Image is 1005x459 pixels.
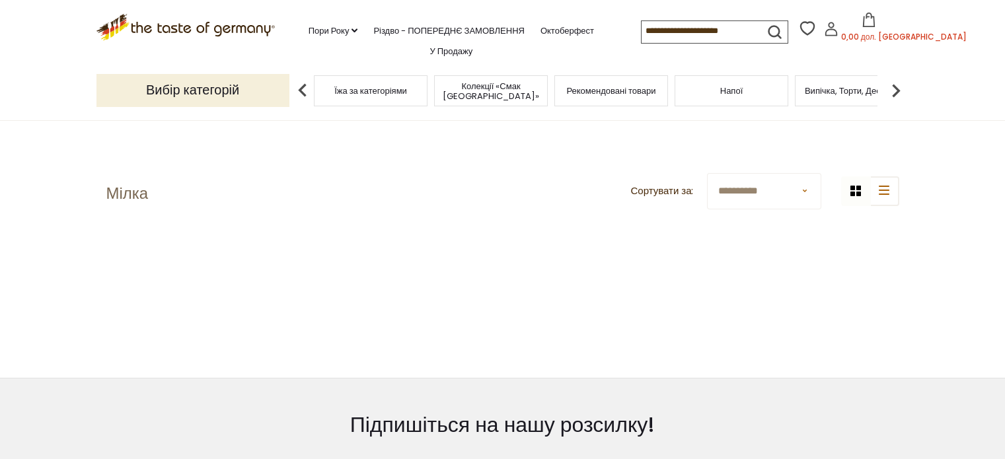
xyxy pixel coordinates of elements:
font: Колекції «Смак [GEOGRAPHIC_DATA]» [443,80,539,102]
font: Вибір категорій [146,81,239,99]
a: Октоберфест [540,24,594,38]
font: У продажу [429,45,472,57]
font: 0,00 дол. [GEOGRAPHIC_DATA] [841,31,967,42]
font: Рекомендовані товари [566,85,655,97]
font: Октоберфест [540,24,594,37]
font: Сортувати за: [630,184,693,197]
font: Напої [720,85,743,97]
font: Різдво - ПОПЕРЕДНЄ ЗАМОВЛЕННЯ [373,24,525,37]
a: Їжа за категоріями [334,86,407,96]
font: Їжа за категоріями [334,85,407,97]
a: Колекції «Смак [GEOGRAPHIC_DATA]» [438,81,544,101]
a: Напої [720,86,743,96]
a: Пори року [309,24,358,38]
a: Рекомендовані товари [566,86,655,96]
img: попередня стрілка [289,77,316,104]
button: 0,00 дол. [GEOGRAPHIC_DATA] [841,13,897,49]
font: Випічка, Торти, Десерти [805,85,899,97]
font: Мілка [106,182,149,204]
a: Різдво - ПОПЕРЕДНЄ ЗАМОВЛЕННЯ [373,24,525,38]
img: наступна стрілка [883,77,909,104]
font: Пори року [309,24,350,37]
font: Підпишіться на нашу розсилку! [350,409,655,439]
a: Випічка, Торти, Десерти [805,86,899,96]
a: У продажу [429,44,472,59]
